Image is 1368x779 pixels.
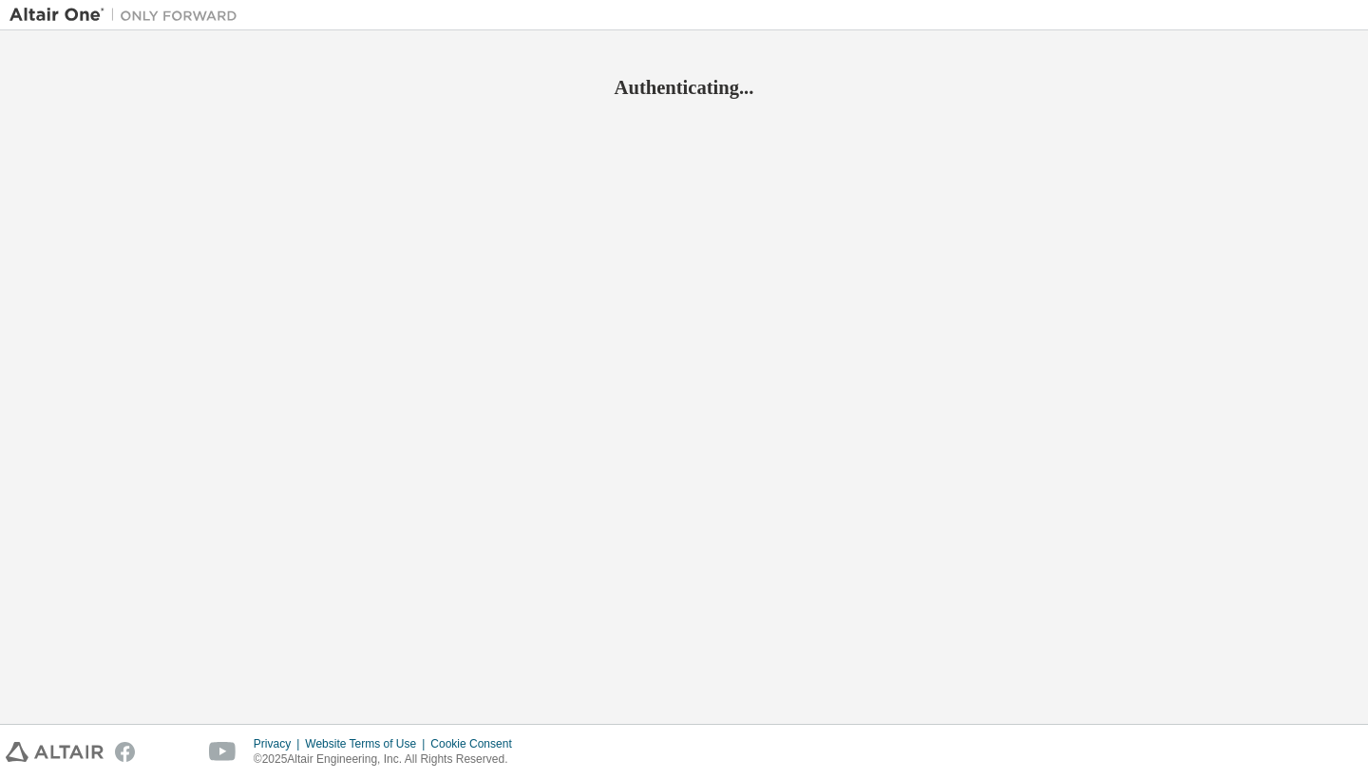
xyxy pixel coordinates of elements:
[6,742,104,762] img: altair_logo.svg
[430,736,522,751] div: Cookie Consent
[209,742,237,762] img: youtube.svg
[115,742,135,762] img: facebook.svg
[305,736,430,751] div: Website Terms of Use
[9,6,247,25] img: Altair One
[254,736,305,751] div: Privacy
[9,75,1358,100] h2: Authenticating...
[254,751,523,768] p: © 2025 Altair Engineering, Inc. All Rights Reserved.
